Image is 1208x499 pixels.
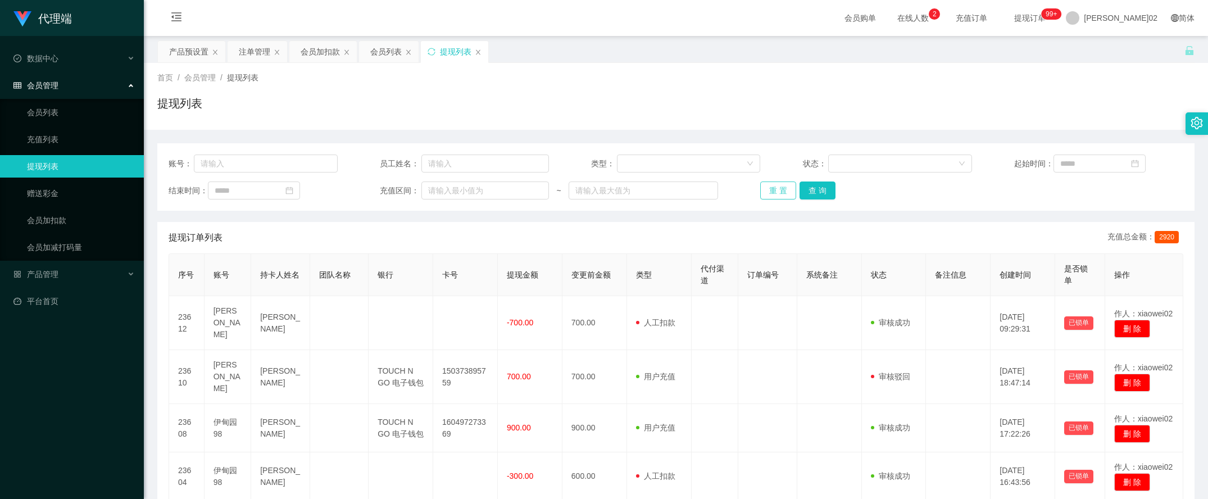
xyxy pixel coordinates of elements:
[184,73,216,82] span: 会员管理
[507,318,533,327] span: -700.00
[1114,414,1173,423] span: 作人：xiaowei02
[1114,374,1150,392] button: 删 除
[760,182,796,199] button: 重 置
[1131,160,1139,167] i: 图标： 日历
[169,41,208,62] div: 产品预设置
[956,13,987,22] font: 充值订单
[806,270,838,279] span: 系统备注
[421,182,549,199] input: 请输入最小值为
[169,350,205,404] td: 23610
[27,209,135,232] a: 会员加扣款
[260,270,299,279] span: 持卡人姓名
[13,270,21,278] i: 图标： AppStore-O
[27,81,58,90] font: 会员管理
[13,55,21,62] i: 图标： check-circle-o
[1041,8,1061,20] sup: 1198
[301,41,340,62] div: 会员加扣款
[1114,309,1173,318] span: 作人：xiaowei02
[879,372,910,381] font: 审核驳回
[991,404,1055,452] td: [DATE] 17:22:26
[747,270,779,279] span: 订单编号
[1064,421,1093,435] button: 已锁单
[569,182,718,199] input: 请输入最大值为
[205,404,252,452] td: 伊甸园98
[157,95,202,112] h1: 提现列表
[212,49,219,56] i: 图标： 关闭
[370,41,402,62] div: 会员列表
[562,296,627,350] td: 700.00
[343,49,350,56] i: 图标： 关闭
[1155,231,1179,243] span: 2920
[169,158,194,170] span: 账号：
[380,158,421,170] span: 员工姓名：
[507,423,531,432] span: 900.00
[1107,232,1155,241] font: 充值总金额：
[935,270,966,279] span: 备注信息
[644,471,675,480] font: 人工扣款
[433,350,498,404] td: 150373895759
[205,350,252,404] td: [PERSON_NAME]
[1184,46,1195,56] i: 图标： 解锁
[871,270,887,279] span: 状态
[636,270,652,279] span: 类型
[169,296,205,350] td: 23612
[421,155,549,173] input: 请输入
[27,182,135,205] a: 赠送彩金
[803,158,829,170] span: 状态：
[644,318,675,327] font: 人工扣款
[319,270,351,279] span: 团队名称
[27,128,135,151] a: 充值列表
[549,185,569,197] span: ~
[1064,470,1093,483] button: 已锁单
[1114,473,1150,491] button: 删 除
[507,270,538,279] span: 提现金额
[194,155,338,173] input: 请输入
[562,350,627,404] td: 700.00
[1014,158,1053,170] span: 起始时间：
[27,54,58,63] font: 数据中心
[169,231,222,244] span: 提现订单列表
[13,290,135,312] a: 图标： 仪表板平台首页
[747,160,753,168] i: 图标： 向下
[562,404,627,452] td: 900.00
[214,270,229,279] span: 账号
[169,404,205,452] td: 23608
[1114,270,1130,279] span: 操作
[251,296,310,350] td: [PERSON_NAME]
[369,404,433,452] td: TOUCH N GO 电子钱包
[1064,264,1088,285] span: 是否锁单
[27,236,135,258] a: 会员加减打码量
[1064,370,1093,384] button: 已锁单
[644,372,675,381] font: 用户充值
[251,404,310,452] td: [PERSON_NAME]
[1114,462,1173,471] span: 作人：xiaowei02
[933,8,937,20] p: 2
[405,49,412,56] i: 图标： 关闭
[1179,13,1195,22] font: 简体
[378,270,393,279] span: 银行
[1114,425,1150,443] button: 删 除
[433,404,498,452] td: 160497273369
[959,160,965,168] i: 图标： 向下
[571,270,611,279] span: 变更前金额
[1191,117,1203,129] i: 图标： 设置
[1000,270,1031,279] span: 创建时间
[27,155,135,178] a: 提现列表
[644,423,675,432] font: 用户充值
[13,11,31,27] img: logo.9652507e.png
[929,8,940,20] sup: 2
[507,471,533,480] span: -300.00
[251,350,310,404] td: [PERSON_NAME]
[13,13,72,22] a: 代理端
[220,73,222,82] span: /
[227,73,258,82] span: 提现列表
[285,187,293,194] i: 图标： 日历
[1114,320,1150,338] button: 删 除
[239,41,270,62] div: 注单管理
[13,81,21,89] i: 图标： table
[27,270,58,279] font: 产品管理
[591,158,617,170] span: 类型：
[879,471,910,480] font: 审核成功
[27,101,135,124] a: 会员列表
[1064,316,1093,330] button: 已锁单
